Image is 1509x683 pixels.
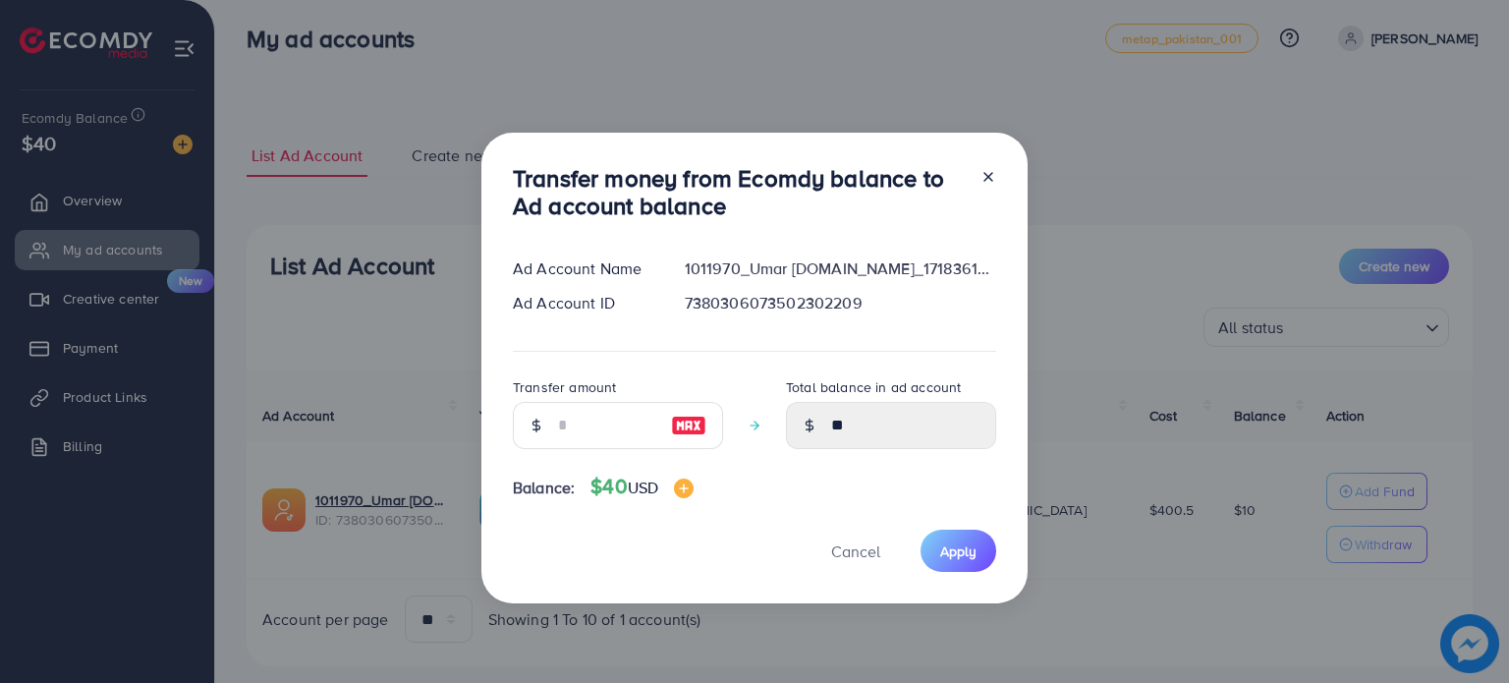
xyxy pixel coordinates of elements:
[669,292,1012,314] div: 7380306073502302209
[831,541,880,562] span: Cancel
[497,257,669,280] div: Ad Account Name
[497,292,669,314] div: Ad Account ID
[669,257,1012,280] div: 1011970_Umar [DOMAIN_NAME]_1718361421156
[940,541,977,561] span: Apply
[786,377,961,397] label: Total balance in ad account
[513,377,616,397] label: Transfer amount
[590,475,694,499] h4: $40
[807,530,905,572] button: Cancel
[513,477,575,499] span: Balance:
[671,414,706,437] img: image
[513,164,965,221] h3: Transfer money from Ecomdy balance to Ad account balance
[921,530,996,572] button: Apply
[628,477,658,498] span: USD
[674,479,694,498] img: image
